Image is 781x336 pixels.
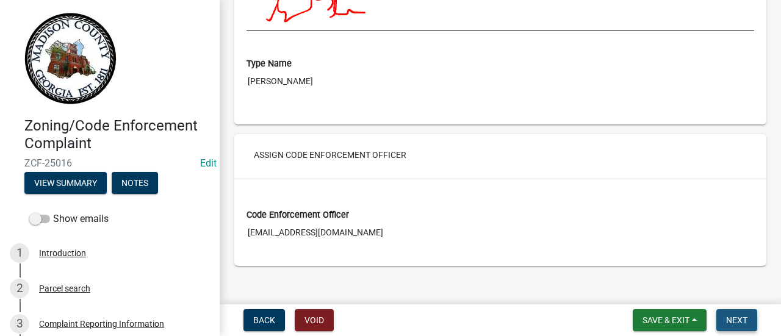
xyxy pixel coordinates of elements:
button: Notes [112,172,158,194]
span: Next [726,315,747,325]
button: Save & Exit [633,309,707,331]
label: Code Enforcement Officer [247,211,349,220]
button: View Summary [24,172,107,194]
h4: Zoning/Code Enforcement Complaint [24,117,210,152]
button: Void [295,309,334,331]
img: Madison County, Georgia [24,13,117,104]
label: Show emails [29,212,109,226]
button: Next [716,309,757,331]
div: 3 [10,314,29,334]
wm-modal-confirm: Summary [24,179,107,188]
span: ZCF-25016 [24,157,195,169]
span: Back [253,315,275,325]
div: 2 [10,279,29,298]
div: 1 [10,243,29,263]
wm-modal-confirm: Notes [112,179,158,188]
button: Back [243,309,285,331]
wm-modal-confirm: Edit Application Number [200,157,217,169]
label: Type Name [247,60,292,68]
button: Assign Code Enforcement Officer [244,144,416,166]
a: Edit [200,157,217,169]
div: Complaint Reporting Information [39,320,164,328]
div: Introduction [39,249,86,257]
div: Parcel search [39,284,90,293]
span: Save & Exit [642,315,689,325]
